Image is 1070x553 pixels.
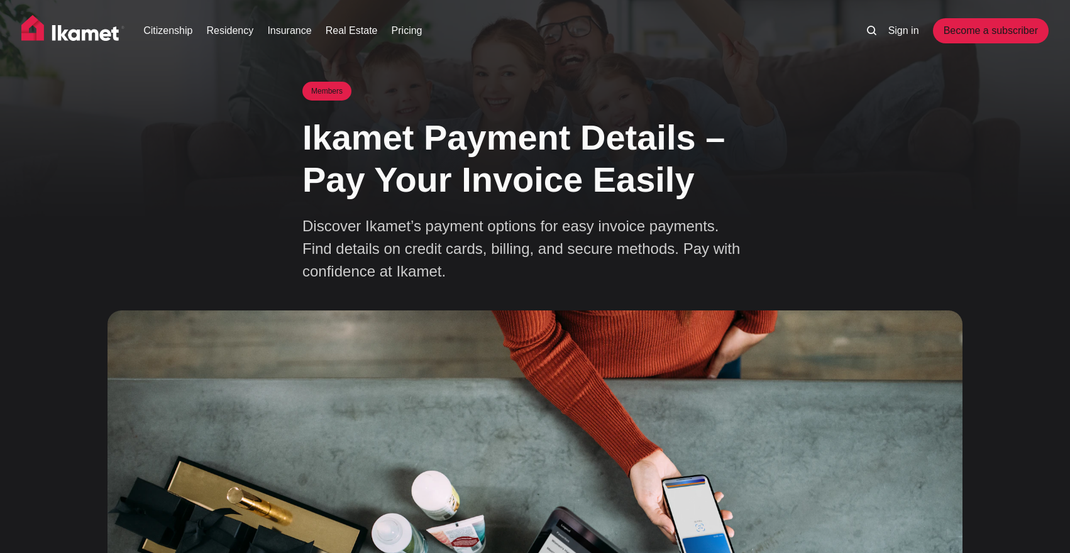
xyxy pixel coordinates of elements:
[302,82,351,101] small: Members
[933,18,1049,43] a: Become a subscriber
[143,23,192,38] a: Citizenship
[21,15,124,47] img: Ikamet home
[267,23,311,38] a: Insurance
[888,23,919,38] a: Sign in
[326,23,378,38] a: Real Estate
[392,23,422,38] a: Pricing
[302,116,768,200] h1: Ikamet Payment Details – Pay Your Invoice Easily
[302,215,742,283] p: Discover Ikamet’s payment options for easy invoice payments. Find details on credit cards, billin...
[207,23,254,38] a: Residency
